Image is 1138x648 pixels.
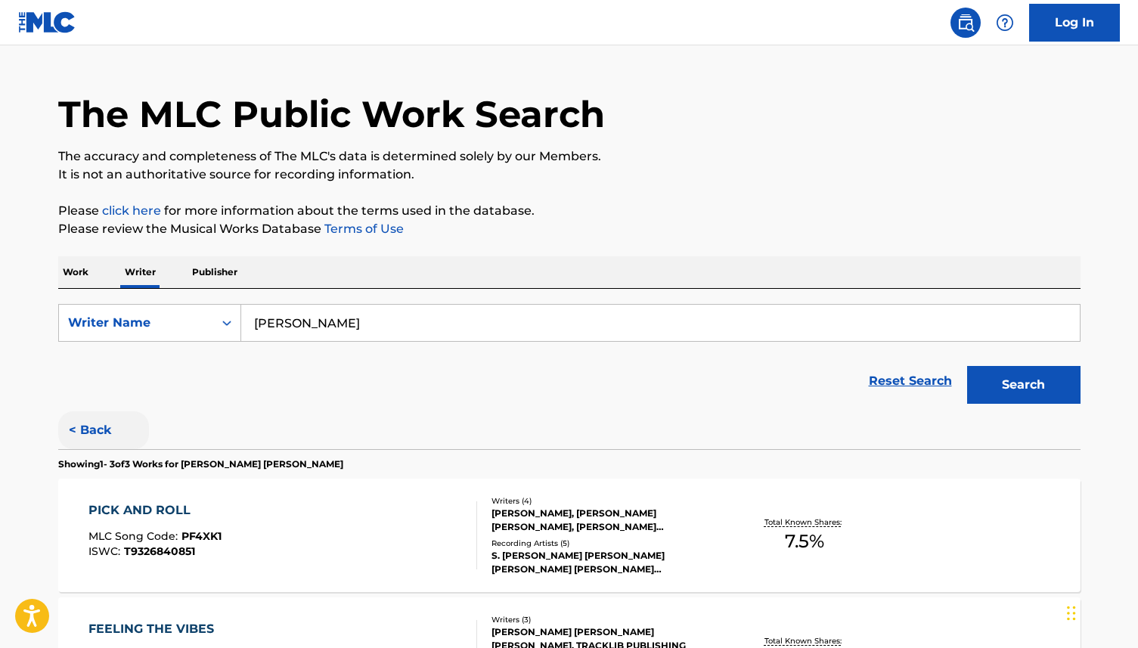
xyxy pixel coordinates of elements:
[996,14,1014,32] img: help
[88,529,181,543] span: MLC Song Code :
[491,538,720,549] div: Recording Artists ( 5 )
[58,256,93,288] p: Work
[18,11,76,33] img: MLC Logo
[1029,4,1120,42] a: Log In
[124,544,195,558] span: T9326840851
[967,366,1081,404] button: Search
[1062,575,1138,648] iframe: Chat Widget
[957,14,975,32] img: search
[68,314,204,332] div: Writer Name
[990,8,1020,38] div: Help
[58,479,1081,592] a: PICK AND ROLLMLC Song Code:PF4XK1ISWC:T9326840851Writers (4)[PERSON_NAME], [PERSON_NAME] [PERSON_...
[88,501,222,519] div: PICK AND ROLL
[58,220,1081,238] p: Please review the Musical Works Database
[102,203,161,218] a: click here
[58,457,343,471] p: Showing 1 - 3 of 3 Works for [PERSON_NAME] [PERSON_NAME]
[120,256,160,288] p: Writer
[491,495,720,507] div: Writers ( 4 )
[181,529,222,543] span: PF4XK1
[491,549,720,576] div: S. [PERSON_NAME] [PERSON_NAME] [PERSON_NAME] [PERSON_NAME] [PERSON_NAME]
[88,544,124,558] span: ISWC :
[1067,591,1076,636] div: Drag
[491,614,720,625] div: Writers ( 3 )
[58,202,1081,220] p: Please for more information about the terms used in the database.
[188,256,242,288] p: Publisher
[88,620,222,638] div: FEELING THE VIBES
[58,91,605,137] h1: The MLC Public Work Search
[764,516,845,528] p: Total Known Shares:
[58,411,149,449] button: < Back
[785,528,824,555] span: 7.5 %
[58,147,1081,166] p: The accuracy and completeness of The MLC's data is determined solely by our Members.
[861,364,960,398] a: Reset Search
[58,304,1081,411] form: Search Form
[58,166,1081,184] p: It is not an authoritative source for recording information.
[321,222,404,236] a: Terms of Use
[491,507,720,534] div: [PERSON_NAME], [PERSON_NAME] [PERSON_NAME], [PERSON_NAME] [PERSON_NAME]
[950,8,981,38] a: Public Search
[764,635,845,646] p: Total Known Shares:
